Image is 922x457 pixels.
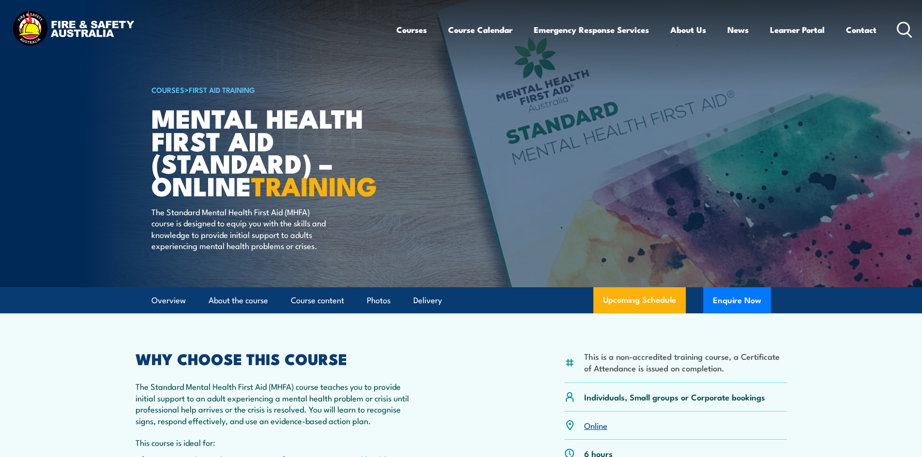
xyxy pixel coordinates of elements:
[584,419,607,431] a: Online
[670,17,706,43] a: About Us
[151,84,184,95] a: COURSES
[593,287,686,313] a: Upcoming Schedule
[136,352,418,365] h2: WHY CHOOSE THIS COURSE
[151,206,328,251] p: The Standard Mental Health First Aid (MHFA) course is designed to equip you with the skills and k...
[413,288,442,313] a: Delivery
[136,381,418,426] p: The Standard Mental Health First Aid (MHFA) course teaches you to provide initial support to an a...
[151,288,186,313] a: Overview
[367,288,391,313] a: Photos
[703,287,771,313] button: Enquire Now
[396,17,427,43] a: Courses
[846,17,877,43] a: Contact
[291,288,344,313] a: Course content
[448,17,513,43] a: Course Calendar
[189,84,255,95] a: First Aid Training
[727,17,749,43] a: News
[770,17,825,43] a: Learner Portal
[209,288,268,313] a: About the course
[136,437,418,448] p: This course is ideal for:
[584,351,787,373] li: This is a non-accredited training course, a Certificate of Attendance is issued on completion.
[534,17,649,43] a: Emergency Response Services
[151,84,391,95] h6: >
[251,165,377,205] strong: TRAINING
[584,391,765,402] p: Individuals, Small groups or Corporate bookings
[151,106,391,197] h1: Mental Health First Aid (Standard) – Online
